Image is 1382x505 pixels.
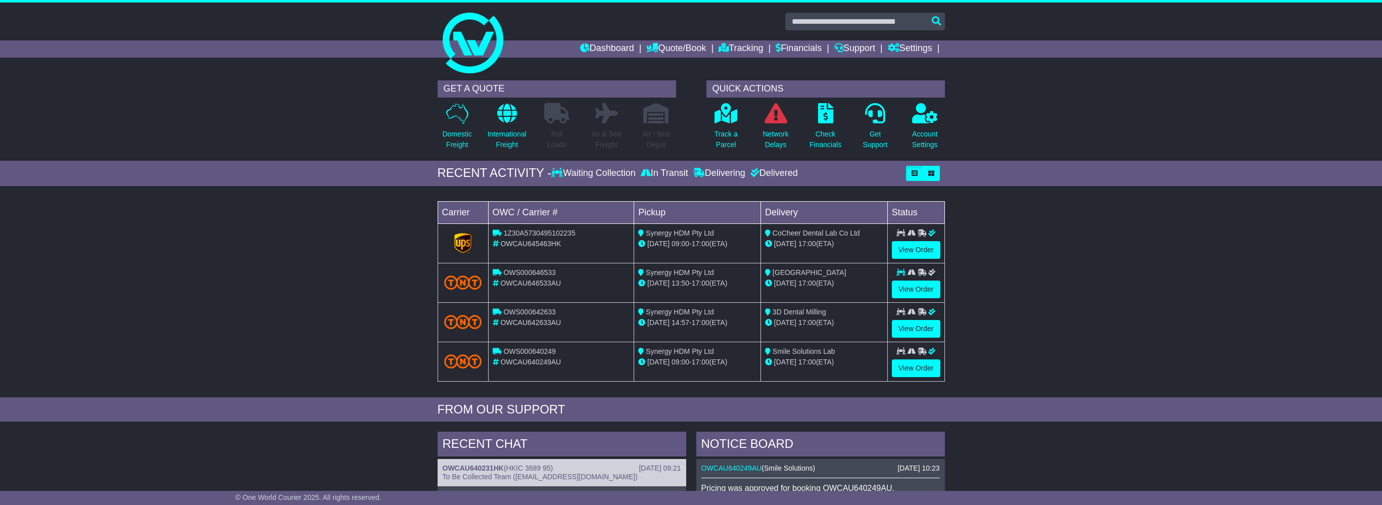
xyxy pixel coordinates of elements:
a: InternationalFreight [487,103,527,156]
div: - (ETA) [638,278,756,289]
span: CoCheer Dental Lab Co Ltd [773,229,860,237]
span: 13:50 [672,279,689,287]
p: Get Support [863,129,887,150]
span: Synergy HDM Pty Ltd [646,347,714,355]
div: RECENT CHAT [438,432,686,459]
td: Delivery [760,201,887,223]
span: [DATE] [647,279,670,287]
span: [DATE] [647,240,670,248]
span: OWCAU645463HK [500,240,561,248]
a: Settings [888,40,932,58]
div: Waiting Collection [551,168,638,179]
span: [GEOGRAPHIC_DATA] [773,268,846,277]
a: GetSupport [862,103,888,156]
a: DomesticFreight [442,103,472,156]
td: Carrier [438,201,488,223]
div: In Transit [638,168,691,179]
span: 17:00 [692,358,709,366]
img: TNT_Domestic.png [444,354,482,368]
div: - (ETA) [638,239,756,249]
div: ( ) [443,464,681,473]
a: View Order [892,241,940,259]
p: Full Loads [544,129,569,150]
a: NetworkDelays [762,103,789,156]
span: OWCAU642633AU [500,318,561,327]
span: 17:00 [692,318,709,327]
span: OWS000642633 [503,308,556,316]
span: 17:00 [692,240,709,248]
p: Network Delays [763,129,788,150]
p: Air / Sea Depot [643,129,670,150]
div: NOTICE BOARD [696,432,945,459]
p: Track a Parcel [714,129,738,150]
div: (ETA) [765,239,883,249]
div: (ETA) [765,357,883,368]
span: 3D Dental Milling [773,308,826,316]
a: View Order [892,359,940,377]
div: (ETA) [765,317,883,328]
div: GET A QUOTE [438,80,676,98]
a: OWCAU640231HK [443,464,504,472]
span: OWCAU646533AU [500,279,561,287]
div: (ETA) [765,278,883,289]
span: OWCAU640249AU [500,358,561,366]
span: 1Z30A5730495102235 [503,229,575,237]
p: Domestic Freight [442,129,471,150]
span: 17:00 [798,279,816,287]
a: Financials [776,40,822,58]
a: Dashboard [580,40,634,58]
span: Synergy HDM Pty Ltd [646,229,714,237]
td: OWC / Carrier # [488,201,634,223]
span: [DATE] [647,318,670,327]
span: OWS000646533 [503,268,556,277]
img: TNT_Domestic.png [444,315,482,329]
div: ( ) [701,464,940,473]
a: View Order [892,320,940,338]
span: [DATE] [774,279,796,287]
a: Support [834,40,875,58]
span: HKIC 3689 95 [506,464,551,472]
a: Tracking [719,40,763,58]
div: Delivered [748,168,798,179]
span: 17:00 [692,279,709,287]
p: Air & Sea Freight [592,129,622,150]
a: Quote/Book [646,40,706,58]
div: RECENT ACTIVITY - [438,166,552,180]
span: 09:00 [672,358,689,366]
span: 09:00 [672,240,689,248]
p: Check Financials [809,129,841,150]
img: GetCarrierServiceLogo [454,233,471,253]
a: OWCAU640249AU [701,464,762,472]
span: 17:00 [798,358,816,366]
div: - (ETA) [638,317,756,328]
span: [DATE] [647,358,670,366]
span: 17:00 [798,240,816,248]
span: 14:57 [672,318,689,327]
div: Delivering [691,168,748,179]
span: Smile Solutions [764,464,813,472]
a: CheckFinancials [809,103,842,156]
span: Synergy HDM Pty Ltd [646,308,714,316]
span: [DATE] [774,240,796,248]
span: 17:00 [798,318,816,327]
td: Pickup [634,201,761,223]
a: View Order [892,281,940,298]
p: International Freight [488,129,527,150]
div: QUICK ACTIONS [706,80,945,98]
span: [DATE] [774,318,796,327]
img: TNT_Domestic.png [444,276,482,289]
div: [DATE] 10:23 [897,464,939,473]
span: Smile Solutions Lab [773,347,835,355]
a: Track aParcel [714,103,738,156]
div: - (ETA) [638,357,756,368]
p: Account Settings [912,129,938,150]
span: OWS000640249 [503,347,556,355]
div: FROM OUR SUPPORT [438,402,945,417]
span: © One World Courier 2025. All rights reserved. [235,493,382,501]
span: To Be Collected Team ([EMAIL_ADDRESS][DOMAIN_NAME]) [443,473,638,481]
div: [DATE] 09:21 [639,464,681,473]
td: Status [887,201,944,223]
span: Synergy HDM Pty Ltd [646,268,714,277]
span: [DATE] [774,358,796,366]
a: AccountSettings [912,103,938,156]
